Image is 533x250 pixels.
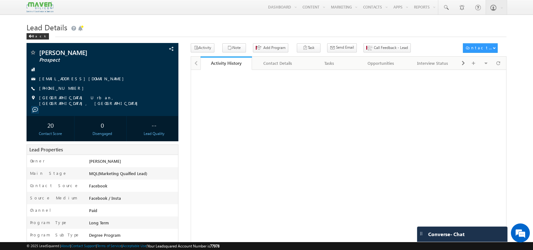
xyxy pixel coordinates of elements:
[71,244,96,248] a: Contact Support
[87,232,178,241] div: Degree Program
[87,195,178,204] div: Facebook / Insta
[210,244,219,248] span: 77978
[222,43,246,52] button: Note
[263,45,285,51] span: Add Program
[132,119,177,131] div: --
[80,119,125,131] div: 0
[30,183,79,188] label: Contact Source
[30,207,56,213] label: Channel
[39,57,134,63] span: Prospect
[132,131,177,137] div: Lead Quality
[30,158,45,164] label: Owner
[89,158,121,164] span: [PERSON_NAME]
[463,43,498,53] button: Contact Actions
[39,85,87,92] span: [PHONE_NUMBER]
[466,45,493,51] div: Contact Actions
[147,244,219,248] span: Your Leadsquared Account Number is
[27,243,219,249] span: © 2025 LeadSquared | | | | |
[30,220,68,225] label: Program Type
[29,146,63,153] span: Lead Properties
[39,76,127,81] a: [EMAIL_ADDRESS][DOMAIN_NAME]
[257,59,298,67] div: Contact Details
[363,43,411,52] button: Call Feedback - Lead
[355,57,407,70] a: Opportunities
[419,231,424,236] img: carter-drag
[123,244,147,248] a: Acceptable Use
[87,170,178,179] div: MQL(Marketing Quaified Lead)
[80,131,125,137] div: Disengaged
[252,57,304,70] a: Contact Details
[201,57,252,70] a: Activity History
[30,195,77,201] label: Source Medium
[87,220,178,229] div: Long Term
[30,232,80,238] label: Program SubType
[39,95,163,106] span: [GEOGRAPHIC_DATA] Urban, [GEOGRAPHIC_DATA], [GEOGRAPHIC_DATA]
[61,244,70,248] a: About
[309,59,350,67] div: Tasks
[374,45,408,51] span: Call Feedback - Lead
[27,22,67,32] span: Lead Details
[27,2,53,13] img: Custom Logo
[39,49,134,56] span: [PERSON_NAME]
[297,43,320,52] button: Task
[28,131,73,137] div: Contact Score
[407,57,459,70] a: Interview Status
[253,43,288,52] button: Add Program
[28,119,73,131] div: 20
[336,45,354,50] span: Send Email
[27,33,52,38] a: Back
[30,170,67,176] label: Main Stage
[360,59,401,67] div: Opportunities
[428,231,464,237] span: Converse - Chat
[304,57,356,70] a: Tasks
[87,207,178,216] div: Paid
[205,60,248,66] div: Activity History
[327,43,357,52] button: Send Email
[97,244,122,248] a: Terms of Service
[27,33,49,40] div: Back
[191,43,214,52] button: Activity
[412,59,453,67] div: Interview Status
[87,183,178,192] div: Facebook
